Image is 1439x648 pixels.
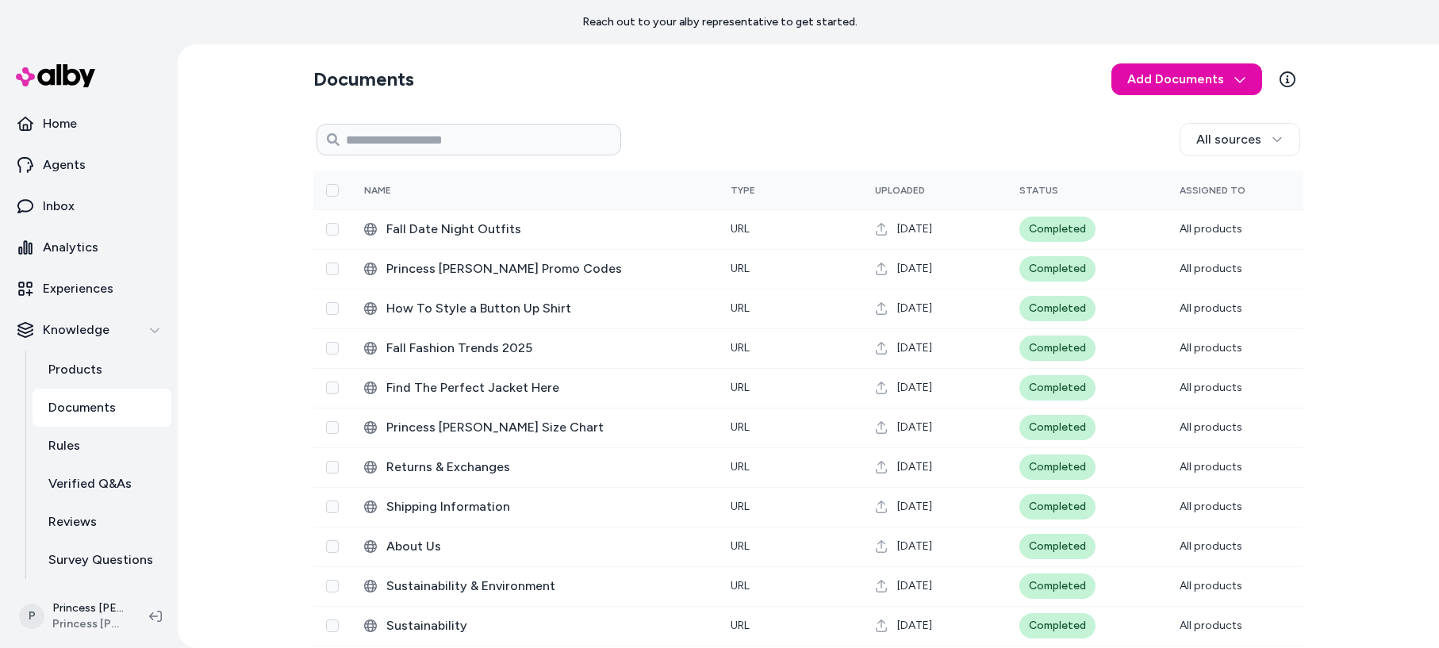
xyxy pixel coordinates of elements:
[897,499,932,515] span: [DATE]
[1180,420,1242,434] span: All products
[326,382,339,394] button: Select row
[1180,301,1242,315] span: All products
[897,459,932,475] span: [DATE]
[1019,336,1096,361] div: Completed
[43,197,75,216] p: Inbox
[48,474,132,493] p: Verified Q&As
[33,503,171,541] a: Reviews
[48,360,102,379] p: Products
[582,14,858,30] p: Reach out to your alby representative to get started.
[731,460,750,474] span: URL
[1019,534,1096,559] div: Completed
[1180,619,1242,632] span: All products
[364,259,705,278] div: Princess Polly Promo Codes
[897,221,932,237] span: [DATE]
[33,427,171,465] a: Rules
[33,465,171,503] a: Verified Q&As
[364,418,705,437] div: Princess Polly Size Chart
[52,600,124,616] p: Princess [PERSON_NAME] USA Shopify
[386,458,705,477] span: Returns & Exchanges
[326,342,339,355] button: Select row
[1019,613,1096,638] div: Completed
[386,259,705,278] span: Princess [PERSON_NAME] Promo Codes
[33,389,171,427] a: Documents
[364,378,705,397] div: Find The Perfect Jacket Here
[364,497,705,516] div: Shipping Information
[364,458,705,477] div: Returns & Exchanges
[326,184,339,197] button: Select all
[1111,63,1262,95] button: Add Documents
[386,537,705,556] span: About Us
[326,263,339,275] button: Select row
[326,619,339,632] button: Select row
[16,64,95,87] img: alby Logo
[386,418,705,437] span: Princess [PERSON_NAME] Size Chart
[48,436,80,455] p: Rules
[731,539,750,553] span: URL
[326,500,339,513] button: Select row
[1019,573,1096,599] div: Completed
[897,380,932,396] span: [DATE]
[326,580,339,592] button: Select row
[364,339,705,358] div: Fall Fashion Trends 2025
[1019,185,1058,196] span: Status
[731,420,750,434] span: URL
[48,398,116,417] p: Documents
[731,381,750,394] span: URL
[10,591,136,642] button: PPrincess [PERSON_NAME] USA ShopifyPrincess [PERSON_NAME] USA
[897,618,932,634] span: [DATE]
[386,497,705,516] span: Shipping Information
[1180,262,1242,275] span: All products
[326,421,339,434] button: Select row
[43,114,77,133] p: Home
[1019,415,1096,440] div: Completed
[731,301,750,315] span: URL
[364,616,705,635] div: Sustainability
[43,155,86,174] p: Agents
[43,320,109,339] p: Knowledge
[33,351,171,389] a: Products
[731,185,755,196] span: Type
[386,339,705,358] span: Fall Fashion Trends 2025
[19,604,44,629] span: P
[386,220,705,239] span: Fall Date Night Outfits
[43,238,98,257] p: Analytics
[897,539,932,554] span: [DATE]
[386,577,705,596] span: Sustainability & Environment
[897,340,932,356] span: [DATE]
[6,146,171,184] a: Agents
[364,184,483,197] div: Name
[731,579,750,592] span: URL
[326,223,339,236] button: Select row
[1019,217,1096,242] div: Completed
[731,262,750,275] span: URL
[386,299,705,318] span: How To Style a Button Up Shirt
[386,616,705,635] span: Sustainability
[364,537,705,556] div: About Us
[1180,123,1300,156] button: All sources
[1180,381,1242,394] span: All products
[731,222,750,236] span: URL
[48,550,153,569] p: Survey Questions
[731,341,750,355] span: URL
[6,270,171,308] a: Experiences
[897,261,932,277] span: [DATE]
[1019,375,1096,401] div: Completed
[313,67,414,92] h2: Documents
[1180,460,1242,474] span: All products
[364,577,705,596] div: Sustainability & Environment
[52,616,124,632] span: Princess [PERSON_NAME] USA
[1019,296,1096,321] div: Completed
[326,461,339,474] button: Select row
[731,500,750,513] span: URL
[1180,539,1242,553] span: All products
[1180,500,1242,513] span: All products
[364,220,705,239] div: Fall Date Night Outfits
[326,540,339,553] button: Select row
[1180,579,1242,592] span: All products
[731,619,750,632] span: URL
[1180,185,1245,196] span: Assigned To
[1019,256,1096,282] div: Completed
[897,420,932,435] span: [DATE]
[1180,222,1242,236] span: All products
